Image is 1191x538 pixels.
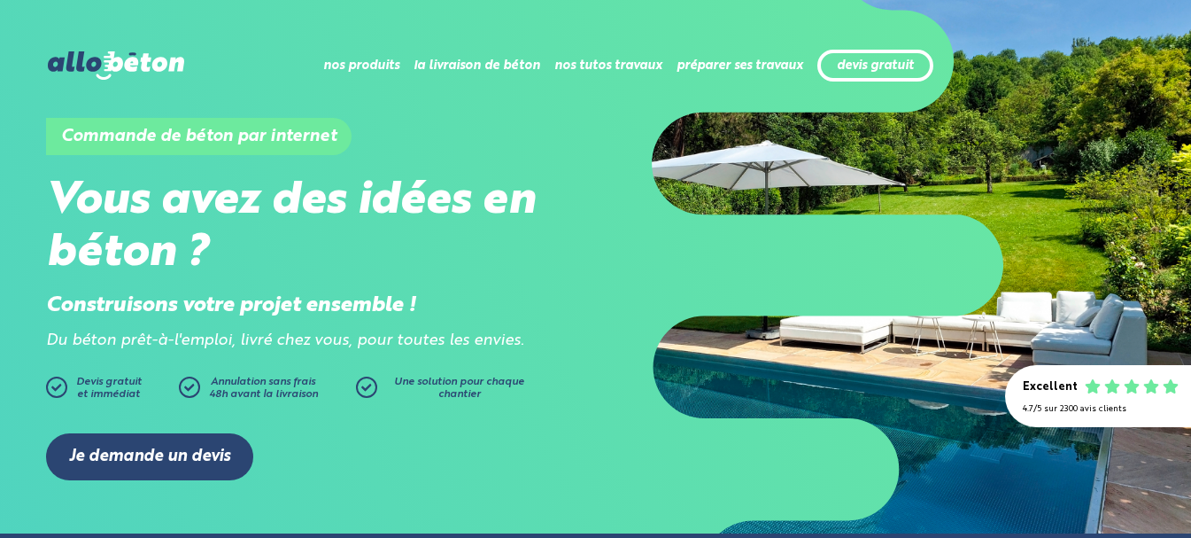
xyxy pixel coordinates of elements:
i: Du béton prêt-à-l'emploi, livré chez vous, pour toutes les envies. [46,333,524,348]
strong: Construisons votre projet ensemble ! [46,295,416,316]
h1: Commande de béton par internet [46,118,352,155]
img: allobéton [48,51,184,80]
div: Excellent [1023,381,1078,394]
div: 4.7/5 sur 2300 avis clients [1023,404,1173,414]
span: Une solution pour chaque chantier [394,377,524,400]
a: Je demande un devis [46,433,253,480]
a: devis gratuit [837,58,914,74]
span: Devis gratuit et immédiat [76,377,142,400]
li: nos tutos travaux [554,44,662,87]
h2: Vous avez des idées en béton ? [46,175,596,280]
a: Une solution pour chaque chantier [356,377,533,407]
li: la livraison de béton [414,44,540,87]
a: Devis gratuitet immédiat [46,377,170,407]
a: Annulation sans frais48h avant la livraison [179,377,356,407]
li: nos produits [323,44,399,87]
span: Annulation sans frais 48h avant la livraison [209,377,318,400]
li: préparer ses travaux [677,44,803,87]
